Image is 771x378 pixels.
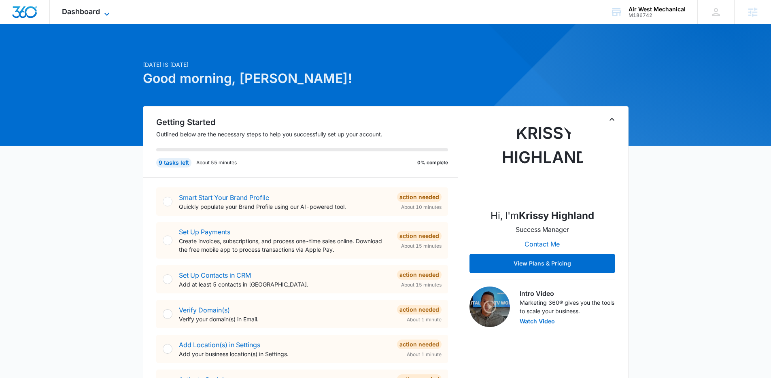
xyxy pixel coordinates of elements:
button: Toggle Collapse [607,115,617,124]
p: 0% complete [417,159,448,166]
button: Contact Me [516,234,568,254]
div: Action Needed [397,192,442,202]
div: Action Needed [397,340,442,349]
span: About 15 minutes [401,242,442,250]
h1: Good morning, [PERSON_NAME]! [143,69,463,88]
a: Set Up Contacts in CRM [179,271,251,279]
div: account id [629,13,686,18]
p: Quickly populate your Brand Profile using our AI-powered tool. [179,202,391,211]
p: Hi, I'm [491,208,594,223]
button: Watch Video [520,319,555,324]
span: About 15 minutes [401,281,442,289]
p: Add at least 5 contacts in [GEOGRAPHIC_DATA]. [179,280,391,289]
button: View Plans & Pricing [469,254,615,273]
div: account name [629,6,686,13]
span: About 10 minutes [401,204,442,211]
a: Add Location(s) in Settings [179,341,260,349]
strong: Krissy Highland [519,210,594,221]
a: Set Up Payments [179,228,230,236]
h2: Getting Started [156,116,458,128]
img: Intro Video [469,287,510,327]
p: Verify your domain(s) in Email. [179,315,391,323]
div: Action Needed [397,270,442,280]
h3: Intro Video [520,289,615,298]
a: Smart Start Your Brand Profile [179,193,269,202]
a: Verify Domain(s) [179,306,230,314]
img: Krissy Highland [502,121,583,202]
div: Action Needed [397,231,442,241]
p: Success Manager [516,225,569,234]
div: Action Needed [397,305,442,314]
div: 9 tasks left [156,158,191,168]
p: Add your business location(s) in Settings. [179,350,391,358]
span: About 1 minute [407,316,442,323]
p: Outlined below are the necessary steps to help you successfully set up your account. [156,130,458,138]
p: [DATE] is [DATE] [143,60,463,69]
span: About 1 minute [407,351,442,358]
span: Dashboard [62,7,100,16]
p: Marketing 360® gives you the tools to scale your business. [520,298,615,315]
p: About 55 minutes [196,159,237,166]
p: Create invoices, subscriptions, and process one-time sales online. Download the free mobile app t... [179,237,391,254]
